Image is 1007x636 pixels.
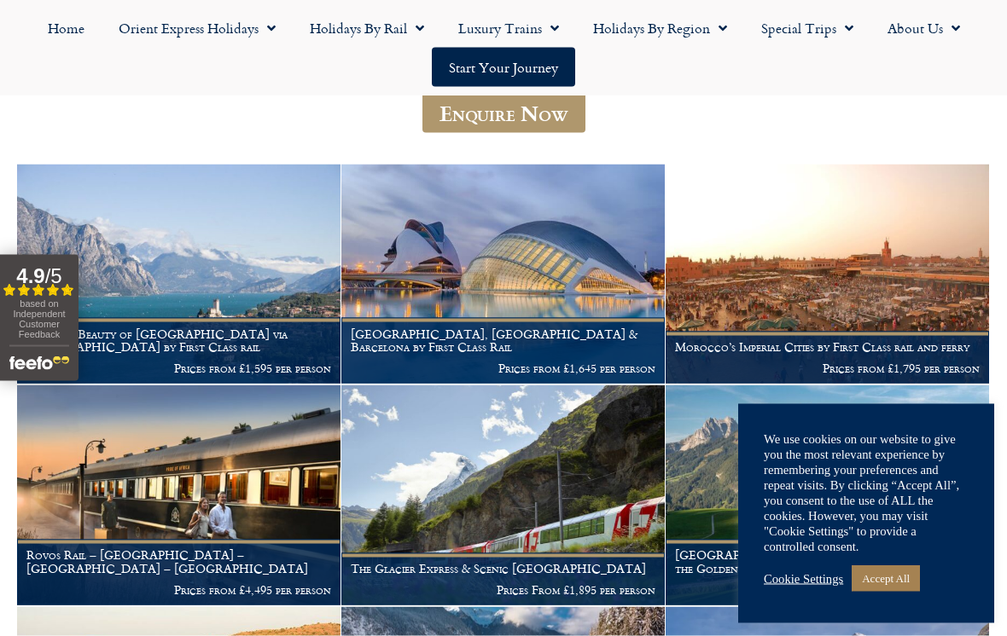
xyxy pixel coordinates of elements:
p: Prices from £4,495 per person [26,583,331,597]
a: Rovos Rail – [GEOGRAPHIC_DATA] – [GEOGRAPHIC_DATA] – [GEOGRAPHIC_DATA] Prices from £4,495 per person [17,385,341,606]
p: Prices from £1,645 per person [351,361,655,375]
a: Home [31,9,102,48]
div: We use cookies on our website to give you the most relevant experience by remembering your prefer... [764,431,969,554]
p: Prices From £1,495 per person [675,583,980,597]
h1: Morocco’s Imperial Cities by First Class rail and ferry [675,340,980,354]
a: About Us [870,9,977,48]
a: Cookie Settings [764,571,843,587]
h1: Charm & Beauty of [GEOGRAPHIC_DATA] via [GEOGRAPHIC_DATA] by First Class rail [26,327,331,355]
a: Morocco’s Imperial Cities by First Class rail and ferry Prices from £1,795 per person [666,165,990,385]
a: Holidays by Rail [293,9,441,48]
a: [GEOGRAPHIC_DATA], [GEOGRAPHIC_DATA] & Barcelona by First Class Rail Prices from £1,645 per person [341,165,666,385]
a: Holidays by Region [576,9,744,48]
h1: Rovos Rail – [GEOGRAPHIC_DATA] – [GEOGRAPHIC_DATA] – [GEOGRAPHIC_DATA] [26,548,331,575]
h1: The Glacier Express & Scenic [GEOGRAPHIC_DATA] [351,562,655,575]
a: Enquire Now [422,93,585,133]
a: Luxury Trains [441,9,576,48]
p: Prices from £1,595 per person [26,361,331,375]
a: Charm & Beauty of [GEOGRAPHIC_DATA] via [GEOGRAPHIC_DATA] by First Class rail Prices from £1,595 ... [17,165,341,385]
h1: [GEOGRAPHIC_DATA], [GEOGRAPHIC_DATA] & Barcelona by First Class Rail [351,327,655,355]
a: [GEOGRAPHIC_DATA], [GEOGRAPHIC_DATA] & the Golden Pass by First Class rail Prices From £1,495 per... [666,385,990,606]
img: Pride Of Africa Train Holiday [17,385,341,605]
a: Start your Journey [432,48,575,87]
p: Prices From £1,895 per person [351,583,655,597]
a: Orient Express Holidays [102,9,293,48]
p: Prices from £1,795 per person [675,361,980,375]
a: Special Trips [744,9,870,48]
a: The Glacier Express & Scenic [GEOGRAPHIC_DATA] Prices From £1,895 per person [341,385,666,606]
a: Accept All [852,565,920,592]
h1: [GEOGRAPHIC_DATA], [GEOGRAPHIC_DATA] & the Golden Pass by First Class rail [675,548,980,575]
nav: Menu [9,9,998,87]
